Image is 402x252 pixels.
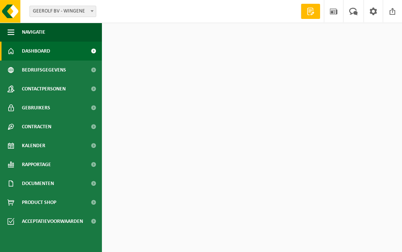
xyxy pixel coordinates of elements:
[22,193,56,212] span: Product Shop
[22,212,83,231] span: Acceptatievoorwaarden
[22,79,66,98] span: Contactpersonen
[22,42,50,61] span: Dashboard
[22,117,51,136] span: Contracten
[22,23,45,42] span: Navigatie
[22,155,51,174] span: Rapportage
[22,98,50,117] span: Gebruikers
[22,174,54,193] span: Documenten
[29,6,96,17] span: GEEROLF BV - WINGENE
[30,6,96,17] span: GEEROLF BV - WINGENE
[22,136,45,155] span: Kalender
[22,61,66,79] span: Bedrijfsgegevens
